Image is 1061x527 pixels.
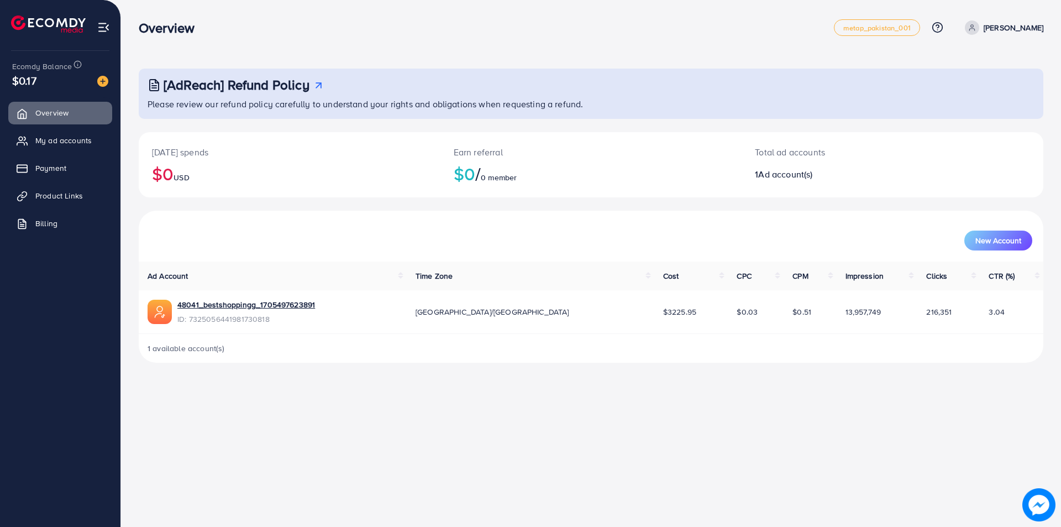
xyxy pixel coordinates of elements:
[35,163,66,174] span: Payment
[475,161,481,186] span: /
[416,270,453,281] span: Time Zone
[481,172,517,183] span: 0 member
[834,19,920,36] a: metap_pakistan_001
[755,145,954,159] p: Total ad accounts
[174,172,189,183] span: USD
[845,306,881,317] span: 13,957,749
[926,306,952,317] span: 216,351
[454,163,729,184] h2: $0
[454,145,729,159] p: Earn referral
[8,102,112,124] a: Overview
[35,135,92,146] span: My ad accounts
[755,169,954,180] h2: 1
[148,97,1037,111] p: Please review our refund policy carefully to understand your rights and obligations when requesti...
[845,270,884,281] span: Impression
[8,129,112,152] a: My ad accounts
[975,237,1021,244] span: New Account
[148,300,172,324] img: ic-ads-acc.e4c84228.svg
[8,212,112,234] a: Billing
[416,306,569,317] span: [GEOGRAPHIC_DATA]/[GEOGRAPHIC_DATA]
[164,77,309,93] h3: [AdReach] Refund Policy
[12,72,36,88] span: $0.17
[663,270,679,281] span: Cost
[148,343,225,354] span: 1 available account(s)
[35,107,69,118] span: Overview
[11,15,86,33] img: logo
[8,185,112,207] a: Product Links
[1024,490,1053,519] img: image
[35,190,83,201] span: Product Links
[737,270,751,281] span: CPC
[792,270,808,281] span: CPM
[97,76,108,87] img: image
[97,21,110,34] img: menu
[152,145,427,159] p: [DATE] spends
[792,306,811,317] span: $0.51
[926,270,947,281] span: Clicks
[843,24,911,32] span: metap_pakistan_001
[139,20,203,36] h3: Overview
[964,231,1032,251] button: New Account
[663,306,696,317] span: $3225.95
[984,21,1043,34] p: [PERSON_NAME]
[737,306,758,317] span: $0.03
[35,218,57,229] span: Billing
[758,168,812,180] span: Ad account(s)
[148,270,188,281] span: Ad Account
[960,20,1043,35] a: [PERSON_NAME]
[12,61,72,72] span: Ecomdy Balance
[989,306,1005,317] span: 3.04
[8,157,112,179] a: Payment
[177,299,315,310] a: 48041_bestshoppingg_1705497623891
[177,314,315,325] span: ID: 7325056441981730818
[989,270,1015,281] span: CTR (%)
[152,163,427,184] h2: $0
